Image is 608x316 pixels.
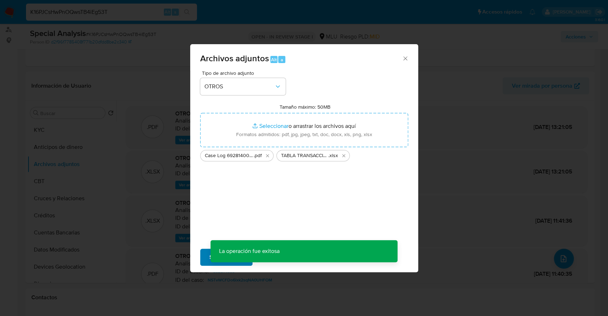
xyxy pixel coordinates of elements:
button: Subir archivo [200,249,253,266]
span: OTROS [204,83,274,90]
span: Tipo de archivo adjunto [202,71,287,76]
span: .pdf [254,152,262,159]
span: Case Log 692814009 - 10_09_2025 [205,152,254,159]
span: a [281,56,283,63]
span: Archivos adjuntos [200,52,269,64]
span: Subir archivo [209,249,243,265]
span: Alt [271,56,277,63]
span: .xlsx [328,152,338,159]
button: OTROS [200,78,286,95]
button: Eliminar Case Log 692814009 - 10_09_2025.pdf [263,151,272,160]
label: Tamaño máximo: 50MB [280,104,331,110]
p: La operación fue exitosa [211,240,288,262]
ul: Archivos seleccionados [200,147,408,161]
button: Eliminar TABLA TRANSACCIONAL 692814009 10.09.2025.xlsx [339,151,348,160]
button: Cerrar [402,55,408,61]
span: Cancelar [265,249,288,265]
span: TABLA TRANSACCIONAL 692814009 [DATE] [281,152,328,159]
